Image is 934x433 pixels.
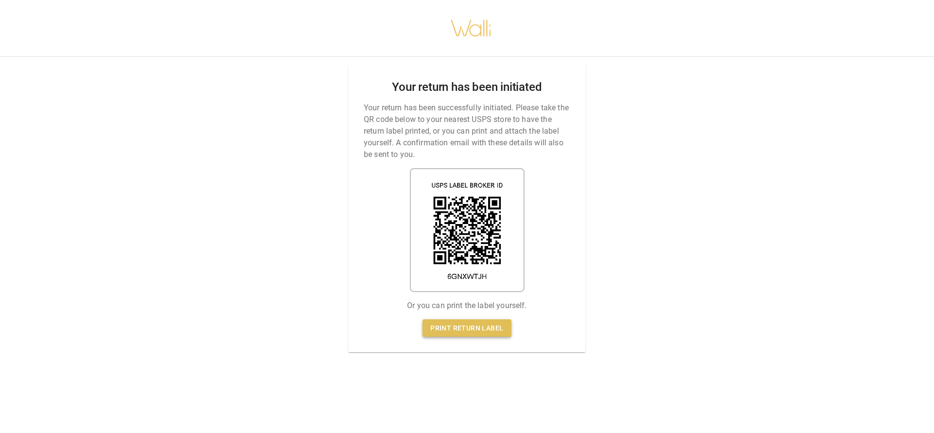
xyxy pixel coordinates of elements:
h2: Your return has been initiated [392,80,542,94]
a: Print return label [423,319,511,337]
p: Or you can print the label yourself. [407,300,526,312]
img: walli-inc.myshopify.com [450,7,492,49]
img: shipping label qr code [410,168,525,292]
p: Your return has been successfully initiated. Please take the QR code below to your nearest USPS s... [364,102,570,160]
